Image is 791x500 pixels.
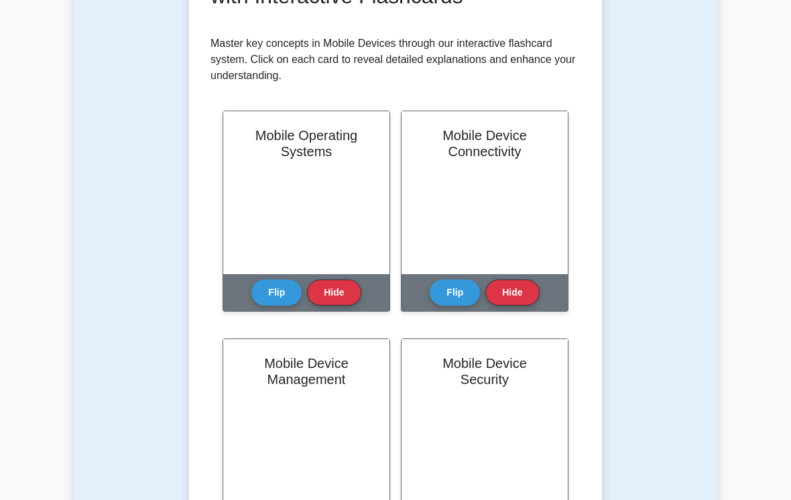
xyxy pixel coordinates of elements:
h2: Mobile Device Connectivity [418,127,552,160]
button: Hide [485,279,539,306]
h2: Mobile Operating Systems [239,127,373,160]
h2: Mobile Device Management [239,355,373,387]
button: Hide [307,279,361,306]
button: Flip [251,279,302,306]
h2: Mobile Device Security [418,355,552,387]
p: Master key concepts in Mobile Devices through our interactive flashcard system. Click on each car... [210,36,581,84]
button: Flip [430,279,480,306]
